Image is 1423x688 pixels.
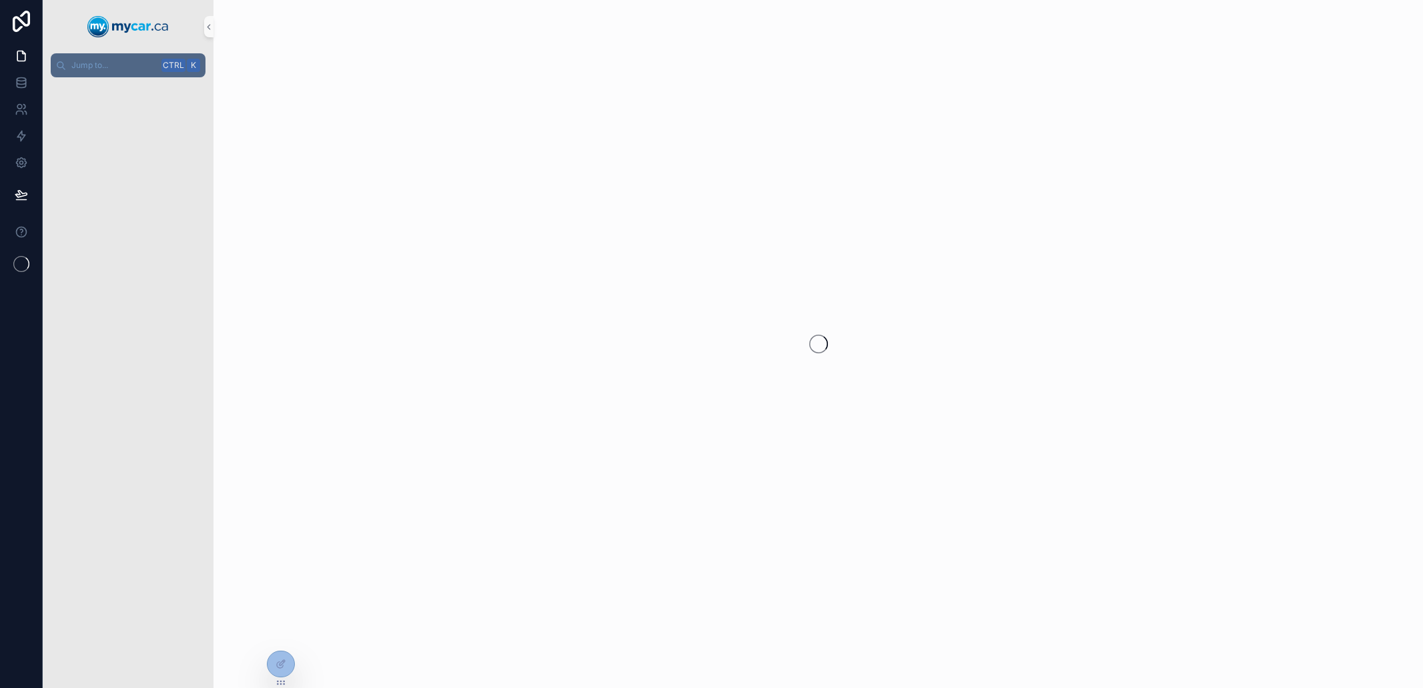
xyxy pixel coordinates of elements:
span: Jump to... [71,60,156,71]
div: scrollable content [43,77,213,101]
span: K [188,60,199,71]
span: Ctrl [161,59,185,72]
button: Jump to...CtrlK [51,53,205,77]
img: App logo [87,16,169,37]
